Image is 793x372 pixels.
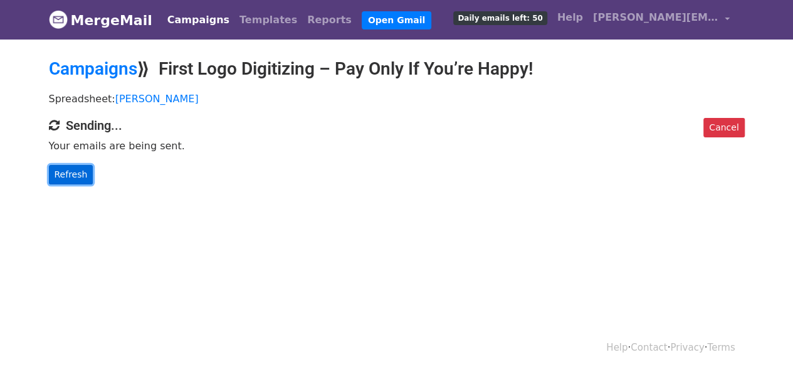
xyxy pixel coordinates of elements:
iframe: Chat Widget [730,312,793,372]
a: Terms [707,342,735,353]
img: MergeMail logo [49,10,68,29]
p: Your emails are being sent. [49,139,745,152]
a: Templates [234,8,302,33]
a: [PERSON_NAME][EMAIL_ADDRESS][DOMAIN_NAME] [588,5,735,35]
span: [PERSON_NAME][EMAIL_ADDRESS][DOMAIN_NAME] [593,10,718,25]
a: MergeMail [49,7,152,33]
a: Help [552,5,588,30]
a: Cancel [703,118,744,137]
h4: Sending... [49,118,745,133]
span: Daily emails left: 50 [453,11,547,25]
a: Campaigns [162,8,234,33]
a: Open Gmail [362,11,431,29]
a: Privacy [670,342,704,353]
h2: ⟫ First Logo Digitizing – Pay Only If You’re Happy! [49,58,745,80]
a: [PERSON_NAME] [115,93,199,105]
a: Reports [302,8,357,33]
a: Help [606,342,628,353]
a: Campaigns [49,58,137,79]
a: Daily emails left: 50 [448,5,552,30]
p: Spreadsheet: [49,92,745,105]
a: Refresh [49,165,93,184]
a: Contact [631,342,667,353]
